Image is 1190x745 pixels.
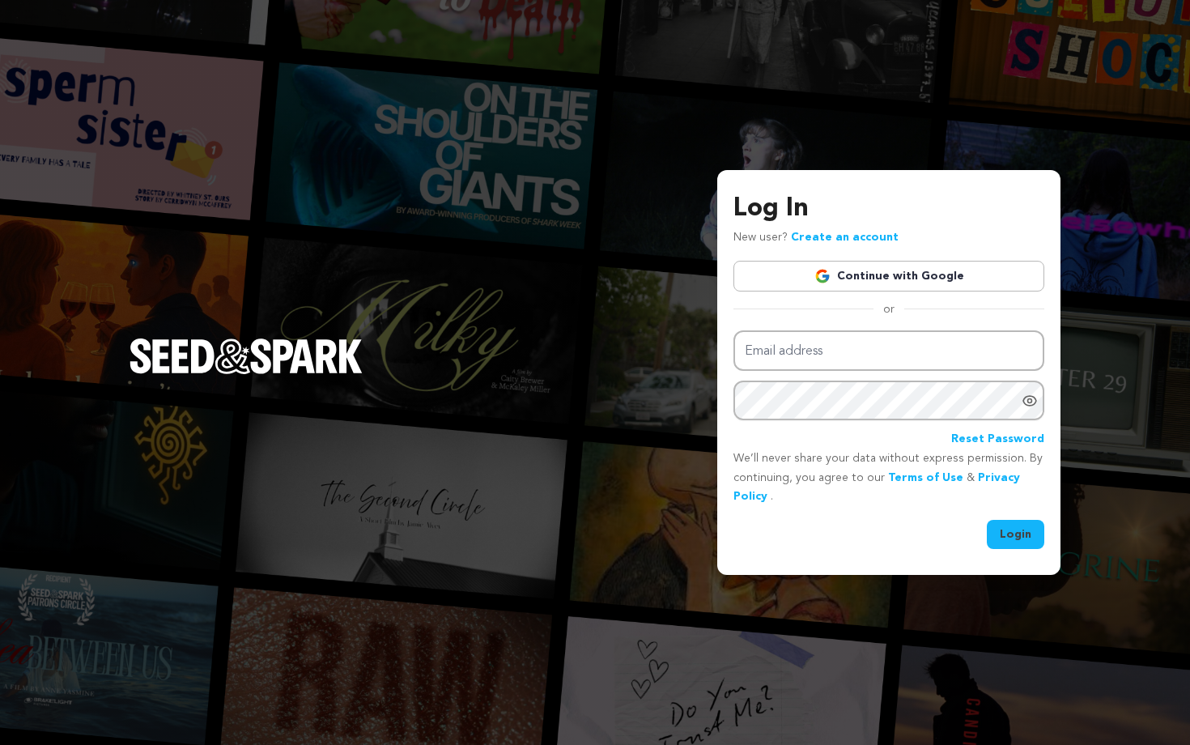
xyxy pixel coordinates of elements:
[873,301,904,317] span: or
[1022,393,1038,409] a: Show password as plain text. Warning: this will display your password on the screen.
[733,449,1044,507] p: We’ll never share your data without express permission. By continuing, you agree to our & .
[888,472,963,483] a: Terms of Use
[130,338,363,374] img: Seed&Spark Logo
[733,228,899,248] p: New user?
[951,430,1044,449] a: Reset Password
[733,189,1044,228] h3: Log In
[130,338,363,407] a: Seed&Spark Homepage
[791,232,899,243] a: Create an account
[733,330,1044,372] input: Email address
[814,268,831,284] img: Google logo
[733,261,1044,292] a: Continue with Google
[987,520,1044,549] button: Login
